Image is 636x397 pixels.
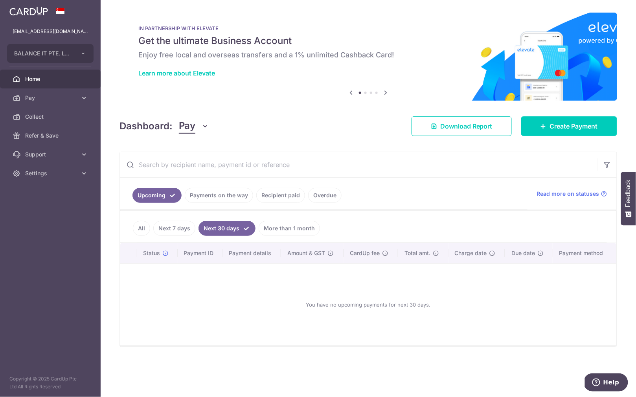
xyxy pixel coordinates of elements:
[550,121,598,131] span: Create Payment
[511,249,535,257] span: Due date
[179,119,195,134] span: Pay
[138,25,598,31] p: IN PARTNERSHIP WITH ELEVATE
[537,190,607,198] a: Read more on statuses
[308,188,342,203] a: Overdue
[412,116,512,136] a: Download Report
[120,152,598,177] input: Search by recipient name, payment id or reference
[585,373,628,393] iframe: Opens a widget where you can find more information
[287,249,325,257] span: Amount & GST
[138,35,598,47] h5: Get the ultimate Business Account
[625,180,632,207] span: Feedback
[621,172,636,225] button: Feedback - Show survey
[350,249,380,257] span: CardUp fee
[404,249,430,257] span: Total amt.
[9,6,48,16] img: CardUp
[440,121,493,131] span: Download Report
[537,190,599,198] span: Read more on statuses
[259,221,320,236] a: More than 1 month
[138,50,598,60] h6: Enjoy free local and overseas transfers and a 1% unlimited Cashback Card!
[455,249,487,257] span: Charge date
[178,243,223,263] th: Payment ID
[13,28,88,35] p: [EMAIL_ADDRESS][DOMAIN_NAME]
[130,270,607,339] div: You have no upcoming payments for next 30 days.
[138,69,215,77] a: Learn more about Elevate
[199,221,256,236] a: Next 30 days
[119,119,173,133] h4: Dashboard:
[14,50,72,57] span: BALANCE IT PTE. LTD.
[133,221,150,236] a: All
[25,132,77,140] span: Refer & Save
[25,113,77,121] span: Collect
[7,44,94,63] button: BALANCE IT PTE. LTD.
[179,119,209,134] button: Pay
[153,221,195,236] a: Next 7 days
[521,116,617,136] a: Create Payment
[222,243,281,263] th: Payment details
[185,188,253,203] a: Payments on the way
[132,188,182,203] a: Upcoming
[143,249,160,257] span: Status
[25,151,77,158] span: Support
[25,75,77,83] span: Home
[256,188,305,203] a: Recipient paid
[25,169,77,177] span: Settings
[119,13,617,101] img: Renovation banner
[25,94,77,102] span: Pay
[553,243,616,263] th: Payment method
